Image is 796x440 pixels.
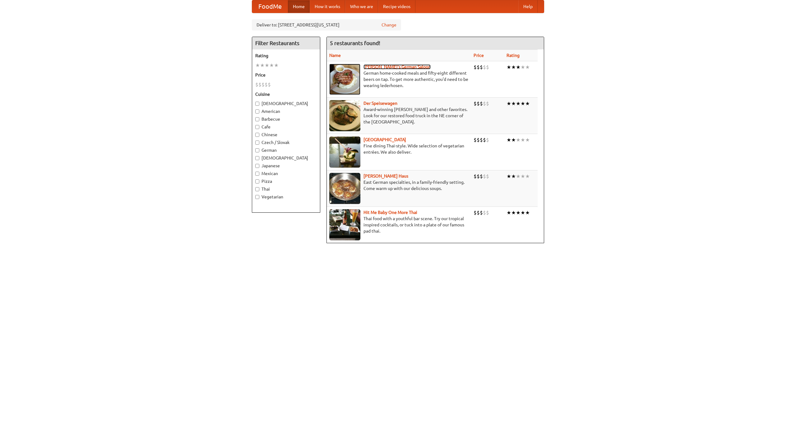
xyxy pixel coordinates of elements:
input: Cafe [255,125,259,129]
a: Help [518,0,538,13]
input: Vegetarian [255,195,259,199]
input: German [255,148,259,152]
input: Thai [255,187,259,191]
b: Hit Me Baby One More Thai [363,210,417,215]
img: esthers.jpg [329,64,360,95]
label: German [255,147,317,153]
p: Thai food with a youthful bar scene. Try our tropical inspired cocktails, or tuck into a plate of... [329,215,469,234]
a: Who we are [345,0,378,13]
li: $ [477,64,480,71]
p: East German specialties, in a family-friendly setting. Come warm up with our delicious soups. [329,179,469,192]
h5: Rating [255,53,317,59]
li: ★ [511,100,516,107]
h4: Filter Restaurants [252,37,320,49]
p: German home-cooked meals and fifty-eight different beers on tap. To get more authentic, you'd nee... [329,70,469,89]
a: Rating [507,53,520,58]
p: Fine dining Thai-style. Wide selection of vegetarian entrées. We also deliver. [329,143,469,155]
li: ★ [525,64,530,71]
input: Japanese [255,164,259,168]
a: How it works [310,0,345,13]
li: ★ [511,209,516,216]
li: ★ [516,137,521,143]
li: $ [483,173,486,180]
label: Mexican [255,170,317,177]
li: $ [480,100,483,107]
ng-pluralize: 5 restaurants found! [330,40,380,46]
li: $ [477,137,480,143]
li: $ [483,64,486,71]
a: Recipe videos [378,0,415,13]
a: Der Speisewagen [363,101,397,106]
h5: Cuisine [255,91,317,97]
li: ★ [265,62,269,69]
li: $ [474,100,477,107]
li: ★ [516,100,521,107]
li: $ [486,137,489,143]
li: ★ [507,173,511,180]
p: Award-winning [PERSON_NAME] and other favorites. Look for our restored food truck in the NE corne... [329,106,469,125]
li: $ [474,137,477,143]
li: ★ [516,209,521,216]
li: $ [483,100,486,107]
li: $ [480,137,483,143]
li: ★ [521,209,525,216]
li: ★ [507,209,511,216]
li: $ [268,81,271,88]
li: ★ [521,64,525,71]
input: Barbecue [255,117,259,121]
li: ★ [274,62,279,69]
label: Chinese [255,132,317,138]
b: [PERSON_NAME] Haus [363,174,408,178]
input: Chinese [255,133,259,137]
label: Thai [255,186,317,192]
li: ★ [511,173,516,180]
a: Price [474,53,484,58]
label: Cafe [255,124,317,130]
li: ★ [521,173,525,180]
img: satay.jpg [329,137,360,168]
li: ★ [516,173,521,180]
li: $ [474,64,477,71]
div: Deliver to: [STREET_ADDRESS][US_STATE] [252,19,401,30]
input: [DEMOGRAPHIC_DATA] [255,156,259,160]
input: Czech / Slovak [255,141,259,145]
li: ★ [507,137,511,143]
a: [PERSON_NAME]'s German Saloon [363,64,431,69]
li: $ [483,209,486,216]
a: Name [329,53,341,58]
li: $ [477,100,480,107]
li: $ [477,209,480,216]
li: $ [480,64,483,71]
li: ★ [521,100,525,107]
li: $ [486,100,489,107]
li: ★ [255,62,260,69]
li: ★ [507,64,511,71]
a: [GEOGRAPHIC_DATA] [363,137,406,142]
li: ★ [525,137,530,143]
input: American [255,109,259,113]
li: ★ [269,62,274,69]
li: ★ [521,137,525,143]
li: $ [258,81,261,88]
a: FoodMe [252,0,288,13]
img: babythai.jpg [329,209,360,240]
li: $ [477,173,480,180]
li: ★ [525,209,530,216]
li: ★ [511,64,516,71]
li: $ [265,81,268,88]
label: [DEMOGRAPHIC_DATA] [255,155,317,161]
li: $ [261,81,265,88]
li: $ [474,209,477,216]
li: $ [486,173,489,180]
a: Home [288,0,310,13]
li: ★ [525,100,530,107]
li: $ [255,81,258,88]
label: American [255,108,317,114]
li: $ [483,137,486,143]
img: kohlhaus.jpg [329,173,360,204]
label: [DEMOGRAPHIC_DATA] [255,100,317,107]
label: Pizza [255,178,317,184]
